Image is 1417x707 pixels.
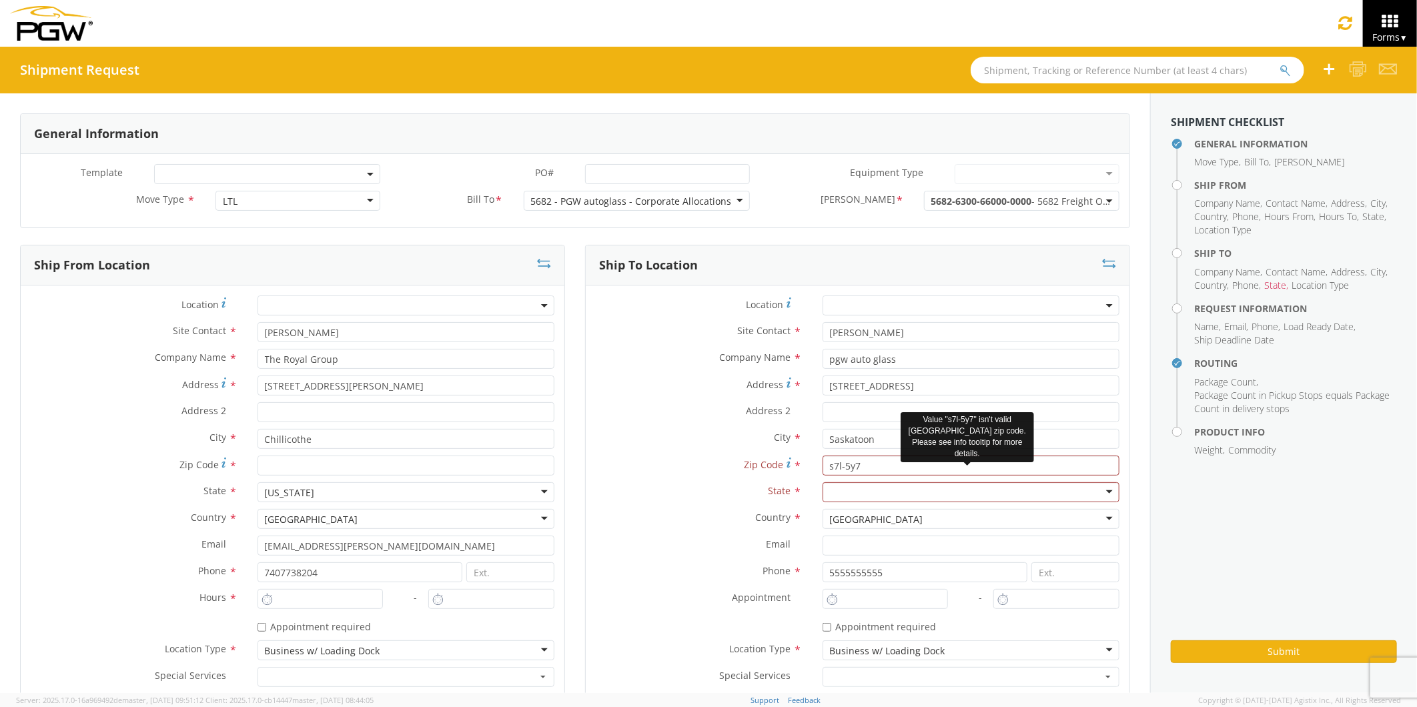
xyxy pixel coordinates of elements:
[1194,376,1256,388] span: Package Count
[16,695,203,705] span: Server: 2025.17.0-16a969492de
[468,193,495,208] span: Bill To
[1319,210,1357,223] span: Hours To
[1171,115,1284,129] strong: Shipment Checklist
[823,623,831,632] input: Appointment required
[181,298,219,311] span: Location
[1244,155,1271,169] li: ,
[179,458,219,471] span: Zip Code
[1232,210,1259,223] span: Phone
[720,669,791,682] span: Special Services
[1370,197,1388,210] li: ,
[1228,444,1276,456] span: Commodity
[1331,265,1365,278] span: Address
[136,193,184,205] span: Move Type
[1362,210,1386,223] li: ,
[1194,180,1397,190] h4: Ship From
[1331,265,1367,279] li: ,
[979,591,982,604] span: -
[1252,320,1280,333] li: ,
[201,538,226,550] span: Email
[223,195,238,208] div: LTL
[199,591,226,604] span: Hours
[1194,265,1260,278] span: Company Name
[122,695,203,705] span: master, [DATE] 09:51:12
[971,57,1304,83] input: Shipment, Tracking or Reference Number (at least 4 chars)
[789,695,821,705] a: Feedback
[1244,155,1269,168] span: Bill To
[1194,223,1252,236] span: Location Type
[830,644,945,658] div: Business w/ Loading Dock
[1266,197,1326,209] span: Contact Name
[1370,265,1386,278] span: City
[265,644,380,658] div: Business w/ Loading Dock
[1194,265,1262,279] li: ,
[1400,32,1408,43] span: ▼
[1264,279,1288,292] li: ,
[466,562,554,582] input: Ext.
[850,166,923,179] span: Equipment Type
[1194,444,1225,457] li: ,
[747,298,784,311] span: Location
[1224,320,1246,333] span: Email
[751,695,780,705] a: Support
[155,351,226,364] span: Company Name
[1284,320,1356,333] li: ,
[155,669,226,682] span: Special Services
[1194,197,1262,210] li: ,
[535,166,554,179] span: PO#
[182,378,219,391] span: Address
[1194,197,1260,209] span: Company Name
[10,6,93,41] img: pgw-form-logo-1aaa8060b1cc70fad034.png
[830,513,923,526] div: [GEOGRAPHIC_DATA]
[1232,210,1261,223] li: ,
[414,591,417,604] span: -
[81,166,123,179] span: Template
[775,431,791,444] span: City
[1194,320,1221,333] li: ,
[1194,155,1239,168] span: Move Type
[258,623,266,632] input: Appointment required
[198,564,226,577] span: Phone
[1171,640,1397,663] button: Submit
[763,564,791,577] span: Phone
[1194,333,1274,346] span: Ship Deadline Date
[1362,210,1384,223] span: State
[34,259,150,272] h3: Ship From Location
[1194,279,1227,291] span: Country
[1274,155,1344,168] span: [PERSON_NAME]
[203,484,226,497] span: State
[769,484,791,497] span: State
[1370,197,1386,209] span: City
[1372,31,1408,43] span: Forms
[1264,279,1286,291] span: State
[1194,303,1397,313] h4: Request Information
[1194,279,1229,292] li: ,
[1194,320,1219,333] span: Name
[1264,210,1314,223] span: Hours From
[747,378,784,391] span: Address
[1232,279,1259,291] span: Phone
[823,618,939,634] label: Appointment required
[165,642,226,655] span: Location Type
[20,63,139,77] h4: Shipment Request
[1194,376,1258,389] li: ,
[931,195,1032,207] span: 5682-6300-66000-0000
[1370,265,1388,279] li: ,
[599,259,698,272] h3: Ship To Location
[181,404,226,417] span: Address 2
[767,538,791,550] span: Email
[931,195,1113,207] span: - 5682 Freight Out
[1284,320,1354,333] span: Load Ready Date
[1319,210,1359,223] li: ,
[205,695,374,705] span: Client: 2025.17.0-cb14447
[1194,139,1397,149] h4: General Information
[1232,279,1261,292] li: ,
[733,591,791,604] span: Appointment
[730,642,791,655] span: Location Type
[924,191,1119,211] span: 5682-6300-66000-0000
[1194,248,1397,258] h4: Ship To
[1266,265,1328,279] li: ,
[265,513,358,526] div: [GEOGRAPHIC_DATA]
[258,618,374,634] label: Appointment required
[1194,389,1390,415] span: Package Count in Pickup Stops equals Package Count in delivery stops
